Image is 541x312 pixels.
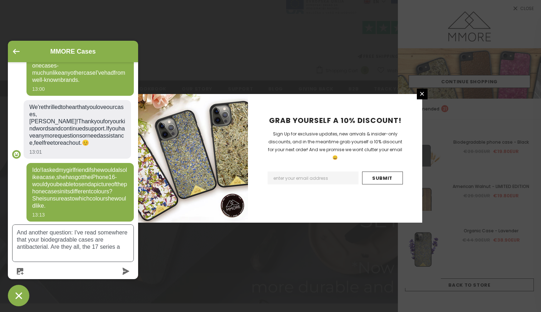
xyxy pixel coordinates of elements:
inbox-online-store-chat: Shopify online store chat [6,41,140,306]
input: Email Address [268,172,359,184]
a: Close [417,89,428,99]
input: Submit [362,172,403,184]
span: Sign Up for exclusive updates, new arrivals & insider-only discounts, and in the meantime grab yo... [268,131,402,160]
span: GRAB YOURSELF A 10% DISCOUNT! [269,115,401,125]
